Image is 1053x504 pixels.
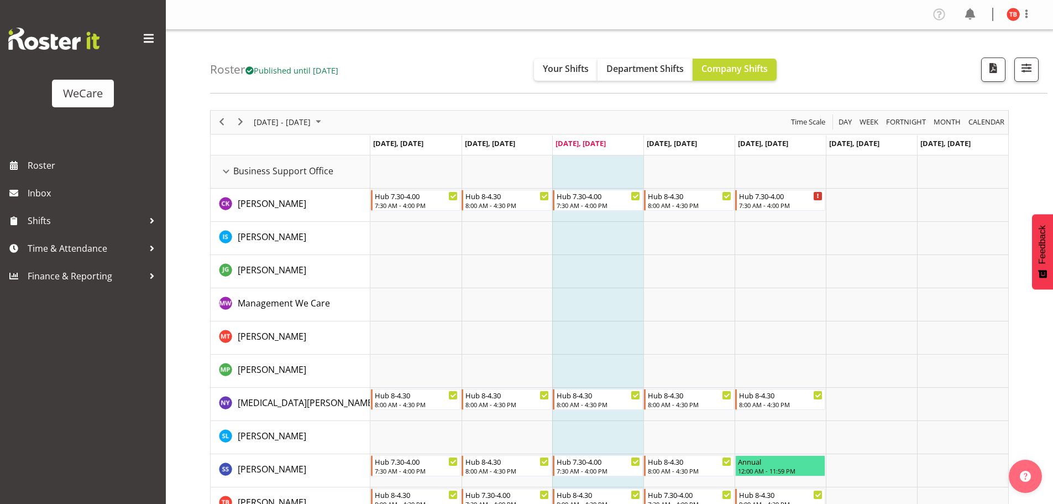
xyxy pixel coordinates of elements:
[465,400,549,409] div: 8:00 AM - 4:30 PM
[858,115,879,129] span: Week
[1020,471,1031,482] img: help-xxl-2.png
[932,115,963,129] button: Timeline Month
[739,489,823,500] div: Hub 8-4.30
[465,456,549,467] div: Hub 8-4.30
[373,138,423,148] span: [DATE], [DATE]
[63,85,103,102] div: WeCare
[28,268,144,284] span: Finance & Reporting
[8,28,99,50] img: Rosterit website logo
[462,190,552,211] div: Chloe Kim"s event - Hub 8-4.30 Begin From Tuesday, October 7, 2025 at 8:00:00 AM GMT+13:00 Ends A...
[829,138,879,148] span: [DATE], [DATE]
[211,189,370,222] td: Chloe Kim resource
[920,138,971,148] span: [DATE], [DATE]
[738,466,823,475] div: 12:00 AM - 11:59 PM
[371,389,461,410] div: Nikita Yates"s event - Hub 8-4.30 Begin From Monday, October 6, 2025 at 8:00:00 AM GMT+13:00 Ends...
[465,201,549,210] div: 8:00 AM - 4:30 PM
[648,201,731,210] div: 8:00 AM - 4:30 PM
[252,115,326,129] button: October 2025
[648,400,731,409] div: 8:00 AM - 4:30 PM
[212,111,231,134] div: previous period
[238,330,306,342] span: [PERSON_NAME]
[465,190,549,201] div: Hub 8-4.30
[693,59,777,81] button: Company Shifts
[932,115,962,129] span: Month
[858,115,881,129] button: Timeline Week
[837,115,854,129] button: Timeline Day
[28,240,144,257] span: Time & Attendance
[238,297,330,309] span: Management We Care
[231,111,250,134] div: next period
[1007,8,1020,21] img: tyla-boyd11707.jpg
[238,264,306,276] span: [PERSON_NAME]
[465,489,549,500] div: Hub 7.30-4.00
[211,222,370,255] td: Isabel Simcox resource
[211,321,370,355] td: Michelle Thomas resource
[644,455,734,476] div: Savita Savita"s event - Hub 8-4.30 Begin From Thursday, October 9, 2025 at 8:00:00 AM GMT+13:00 E...
[701,63,768,75] span: Company Shifts
[371,190,461,211] div: Chloe Kim"s event - Hub 7.30-4.00 Begin From Monday, October 6, 2025 at 7:30:00 AM GMT+13:00 Ends...
[238,330,306,343] a: [PERSON_NAME]
[211,388,370,421] td: Nikita Yates resource
[375,389,458,401] div: Hub 8-4.30
[375,400,458,409] div: 8:00 AM - 4:30 PM
[739,400,823,409] div: 8:00 AM - 4:30 PM
[789,115,827,129] button: Time Scale
[647,138,697,148] span: [DATE], [DATE]
[557,466,640,475] div: 7:30 AM - 4:00 PM
[238,263,306,277] a: [PERSON_NAME]
[214,115,229,129] button: Previous
[250,111,328,134] div: October 06 - 12, 2025
[238,463,306,475] span: [PERSON_NAME]
[967,115,1005,129] span: calendar
[967,115,1007,129] button: Month
[885,115,927,129] span: Fortnight
[738,138,788,148] span: [DATE], [DATE]
[375,466,458,475] div: 7:30 AM - 4:00 PM
[238,198,306,210] span: [PERSON_NAME]
[553,190,643,211] div: Chloe Kim"s event - Hub 7.30-4.00 Begin From Wednesday, October 8, 2025 at 7:30:00 AM GMT+13:00 E...
[233,115,248,129] button: Next
[557,456,640,467] div: Hub 7.30-4.00
[211,421,370,454] td: Sarah Lamont resource
[238,363,306,376] span: [PERSON_NAME]
[557,400,640,409] div: 8:00 AM - 4:30 PM
[735,389,825,410] div: Nikita Yates"s event - Hub 8-4.30 Begin From Friday, October 10, 2025 at 8:00:00 AM GMT+13:00 End...
[238,430,306,442] span: [PERSON_NAME]
[557,201,640,210] div: 7:30 AM - 4:00 PM
[465,138,515,148] span: [DATE], [DATE]
[371,455,461,476] div: Savita Savita"s event - Hub 7.30-4.00 Begin From Monday, October 6, 2025 at 7:30:00 AM GMT+13:00 ...
[375,489,458,500] div: Hub 8-4.30
[28,185,160,201] span: Inbox
[28,157,160,174] span: Roster
[210,63,338,76] h4: Roster
[557,389,640,401] div: Hub 8-4.30
[648,389,731,401] div: Hub 8-4.30
[465,466,549,475] div: 8:00 AM - 4:30 PM
[28,212,144,229] span: Shifts
[211,454,370,487] td: Savita Savita resource
[238,363,306,376] a: [PERSON_NAME]
[981,58,1005,82] button: Download a PDF of the roster according to the set date range.
[233,164,333,178] span: Business Support Office
[648,190,731,201] div: Hub 8-4.30
[553,389,643,410] div: Nikita Yates"s event - Hub 8-4.30 Begin From Wednesday, October 8, 2025 at 8:00:00 AM GMT+13:00 E...
[738,456,823,467] div: Annual
[598,59,693,81] button: Department Shifts
[238,429,306,443] a: [PERSON_NAME]
[648,456,731,467] div: Hub 8-4.30
[462,389,552,410] div: Nikita Yates"s event - Hub 8-4.30 Begin From Tuesday, October 7, 2025 at 8:00:00 AM GMT+13:00 End...
[238,230,306,243] a: [PERSON_NAME]
[238,396,375,409] a: [MEDICAL_DATA][PERSON_NAME]
[375,456,458,467] div: Hub 7.30-4.00
[739,389,823,401] div: Hub 8-4.30
[238,463,306,476] a: [PERSON_NAME]
[790,115,826,129] span: Time Scale
[375,190,458,201] div: Hub 7.30-4.00
[253,115,312,129] span: [DATE] - [DATE]
[557,190,640,201] div: Hub 7.30-4.00
[739,201,823,210] div: 7:30 AM - 4:00 PM
[884,115,928,129] button: Fortnight
[462,455,552,476] div: Savita Savita"s event - Hub 8-4.30 Begin From Tuesday, October 7, 2025 at 8:00:00 AM GMT+13:00 En...
[245,65,338,76] span: Published until [DATE]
